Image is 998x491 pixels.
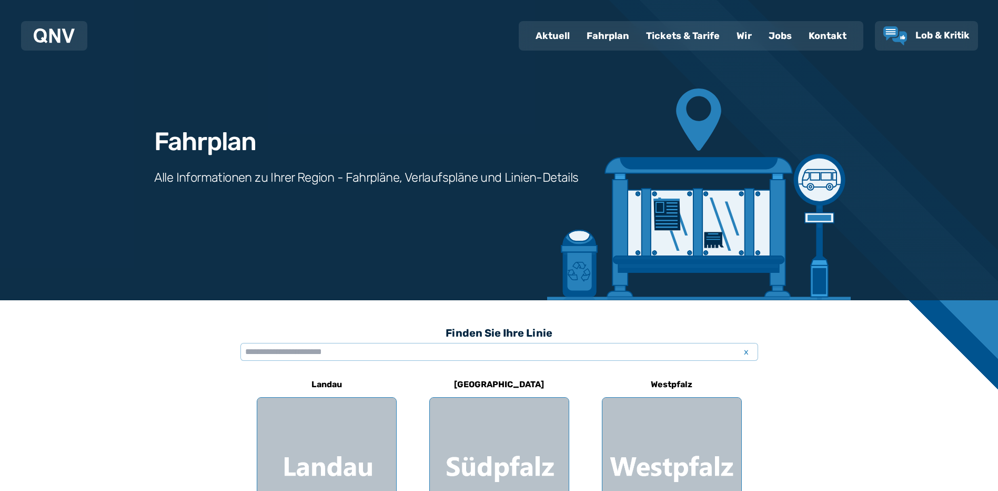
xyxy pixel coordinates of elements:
h1: Fahrplan [154,129,256,154]
h6: [GEOGRAPHIC_DATA] [450,376,548,393]
a: Lob & Kritik [883,26,970,45]
a: Wir [728,22,760,50]
a: Kontakt [800,22,855,50]
a: Jobs [760,22,800,50]
img: QNV Logo [34,28,75,43]
h3: Finden Sie Ihre Linie [240,321,758,345]
h3: Alle Informationen zu Ihrer Region - Fahrpläne, Verlaufspläne und Linien-Details [154,169,579,186]
h6: Westpfalz [647,376,697,393]
a: Tickets & Tarife [638,22,728,50]
a: Fahrplan [578,22,638,50]
span: Lob & Kritik [915,30,970,41]
h6: Landau [307,376,346,393]
span: x [739,346,754,358]
a: QNV Logo [34,25,75,46]
a: Aktuell [527,22,578,50]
